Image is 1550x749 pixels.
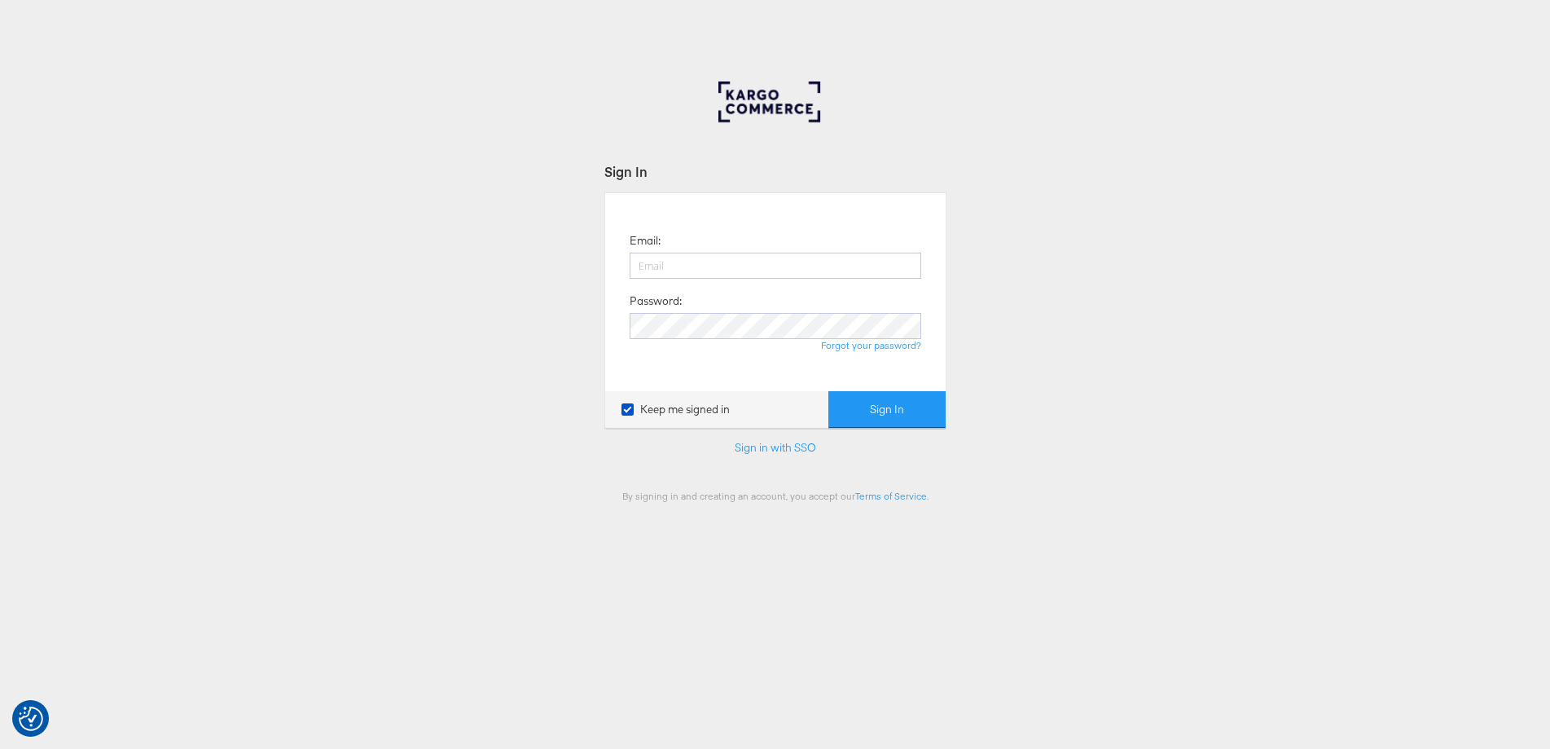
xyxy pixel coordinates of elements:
[735,440,816,455] a: Sign in with SSO
[855,490,927,502] a: Terms of Service
[630,293,682,309] label: Password:
[19,707,43,731] button: Consent Preferences
[621,402,730,417] label: Keep me signed in
[630,253,921,279] input: Email
[19,707,43,731] img: Revisit consent button
[604,490,946,502] div: By signing in and creating an account, you accept our .
[828,391,946,428] button: Sign In
[630,233,661,249] label: Email:
[604,162,946,181] div: Sign In
[821,339,921,351] a: Forgot your password?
